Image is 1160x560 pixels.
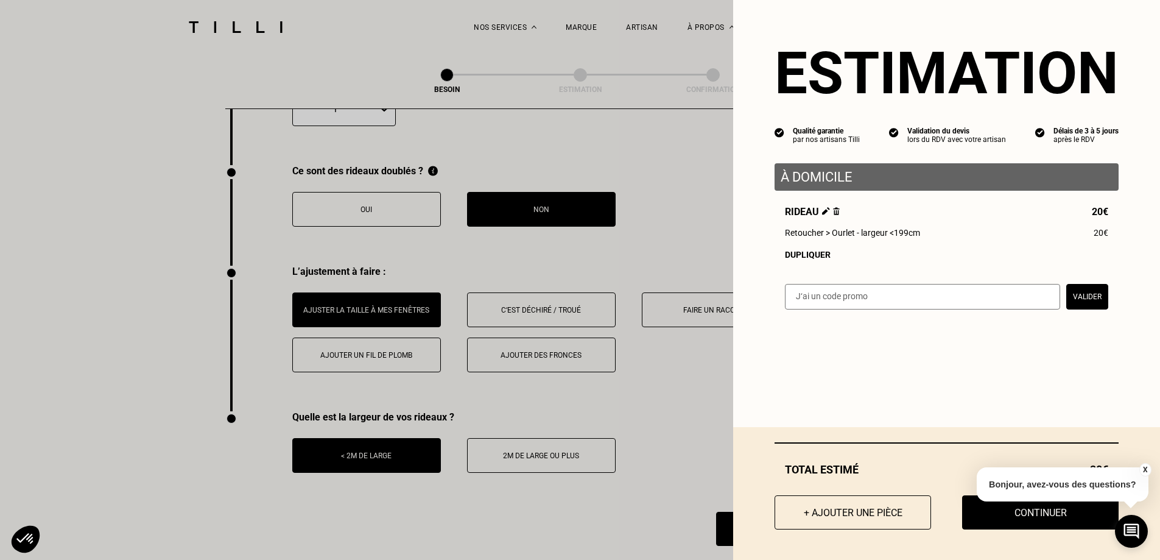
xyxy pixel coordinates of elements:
[1053,127,1119,135] div: Délais de 3 à 5 jours
[781,169,1113,185] p: À domicile
[962,495,1119,530] button: Continuer
[785,284,1060,310] input: J‘ai un code promo
[977,467,1148,502] p: Bonjour, avez-vous des questions?
[785,228,920,238] span: Retoucher > Ourlet - largeur <199cm
[1053,135,1119,144] div: après le RDV
[889,127,899,138] img: icon list info
[775,127,784,138] img: icon list info
[907,135,1006,144] div: lors du RDV avec votre artisan
[1035,127,1045,138] img: icon list info
[1066,284,1108,310] button: Valider
[793,135,860,144] div: par nos artisans Tilli
[833,207,840,215] img: Supprimer
[785,250,1108,260] div: Dupliquer
[822,207,830,215] img: Éditer
[785,206,840,218] span: Rideau
[775,39,1119,107] section: Estimation
[775,495,931,530] button: + Ajouter une pièce
[907,127,1006,135] div: Validation du devis
[1092,206,1108,218] span: 20€
[1094,228,1108,238] span: 20€
[775,463,1119,476] div: Total estimé
[1139,463,1151,477] button: X
[793,127,860,135] div: Qualité garantie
